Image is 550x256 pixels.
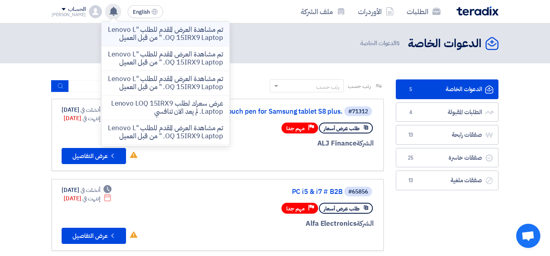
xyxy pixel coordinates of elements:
div: [DATE] [64,114,112,123]
img: profile_test.png [89,5,102,18]
a: الدعوات الخاصة5 [396,79,498,99]
span: الدعوات الخاصة [360,39,401,48]
p: تم مشاهدة العرض المقدم للطلب "Lenovo LOQ 15IRX9 Laptop. " من قبل العميل [108,50,223,67]
span: 13 [406,177,416,185]
span: 5 [396,39,400,48]
div: رتب حسب [316,83,339,91]
span: 25 [406,154,416,162]
p: عرض سعرك لطلب Lenovo LOQ 15IRX9 Laptop. لم يعد الان تنافسي [108,100,223,116]
input: ابحث بعنوان أو رقم الطلب [69,80,182,92]
a: الطلبات المقبولة4 [396,102,498,122]
span: إنتهت في [83,114,100,123]
span: الشركة [356,219,374,229]
div: [DATE] [64,194,112,203]
span: طلب عرض أسعار [324,205,360,212]
div: [PERSON_NAME] [52,12,86,17]
span: الشركة [356,138,374,148]
a: touch pen for Samsung tablet S8 plus. [182,108,343,115]
a: صفقات ملغية13 [396,171,498,190]
a: صفقات خاسرة25 [396,148,498,168]
span: مهم جدا [286,125,305,132]
a: PC i5 & i7 # B2B [182,188,343,196]
button: عرض التفاصيل [62,228,126,244]
span: 5 [406,85,416,94]
span: إنتهت في [83,194,100,203]
div: #71312 [348,109,368,114]
span: 4 [406,108,416,117]
span: English [133,9,150,15]
a: الأوردرات [352,2,400,21]
div: [DATE] [62,186,112,194]
span: رتب حسب [348,82,371,90]
button: English [128,5,163,18]
p: تم مشاهدة العرض المقدم للطلب "Lenovo LOQ 15IRX9 Laptop. " من قبل العميل [108,75,223,91]
h2: الدعوات الخاصة [408,36,482,52]
a: صفقات رابحة13 [396,125,498,145]
div: الحساب [68,6,85,13]
a: ملف الشركة [294,2,352,21]
div: #65856 [348,189,368,195]
span: أنشئت في [81,106,100,114]
span: أنشئت في [81,186,100,194]
p: تم مشاهدة العرض المقدم للطلب "Lenovo LOQ 15IRX9 Laptop. " من قبل العميل [108,124,223,140]
span: 13 [406,131,416,139]
button: عرض التفاصيل [62,148,126,164]
span: طلب عرض أسعار [324,125,360,132]
a: الطلبات [400,2,447,21]
div: Alfa Electronics [180,219,374,229]
img: Teradix logo [457,6,498,16]
div: Open chat [516,224,540,248]
span: مهم جدا [286,205,305,212]
div: ALJ Finance [180,138,374,149]
div: [DATE] [62,106,112,114]
p: تم مشاهدة العرض المقدم للطلب "Lenovo LOQ 15IRX9 Laptop. " من قبل العميل [108,26,223,42]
